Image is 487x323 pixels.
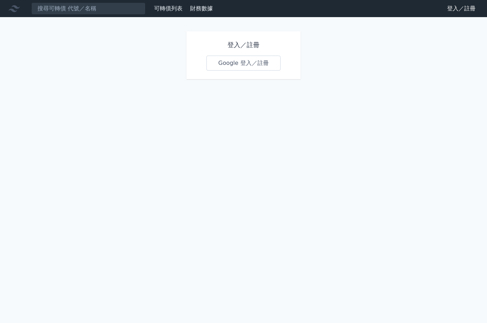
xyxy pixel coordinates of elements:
a: 登入／註冊 [441,3,481,14]
a: Google 登入／註冊 [206,56,281,71]
a: 可轉債列表 [154,5,183,12]
h1: 登入／註冊 [206,40,281,50]
input: 搜尋可轉債 代號／名稱 [31,2,145,15]
a: 財務數據 [190,5,213,12]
